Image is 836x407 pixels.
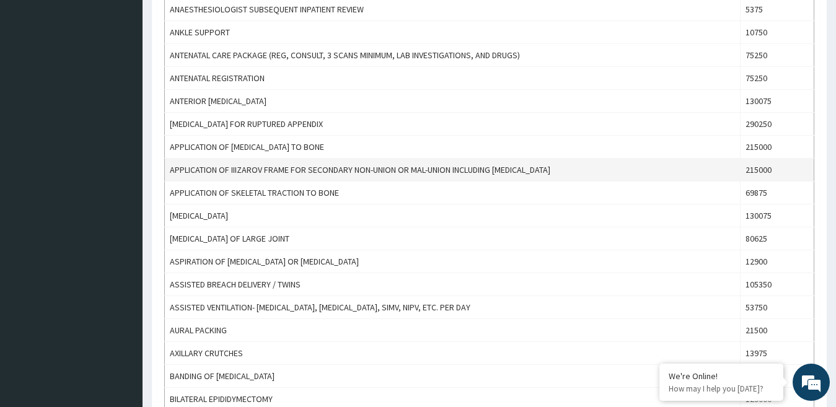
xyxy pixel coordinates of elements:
td: BANDING OF [MEDICAL_DATA] [165,365,741,388]
td: ANKLE SUPPORT [165,21,741,44]
td: [MEDICAL_DATA] OF LARGE JOINT [165,227,741,250]
td: APPLICATION OF IIIZAROV FRAME FOR SECONDARY NON-UNION OR MAL-UNION INCLUDING [MEDICAL_DATA] [165,159,741,182]
div: Minimize live chat window [203,6,233,36]
td: 69875 [740,182,814,204]
td: 215000 [740,136,814,159]
td: AXILLARY CRUTCHES [165,342,741,365]
p: How may I help you today? [669,383,774,394]
textarea: Type your message and hit 'Enter' [6,273,236,317]
td: 130075 [740,90,814,113]
td: 13975 [740,342,814,365]
td: 75250 [740,44,814,67]
span: We're online! [72,123,171,248]
img: d_794563401_company_1708531726252_794563401 [23,62,50,93]
td: ANTERIOR [MEDICAL_DATA] [165,90,741,113]
div: Chat with us now [64,69,208,85]
td: ASSISTED VENTILATION- [MEDICAL_DATA], [MEDICAL_DATA], SIMV, NIPV, ETC. PER DAY [165,296,741,319]
td: [MEDICAL_DATA] [165,204,741,227]
td: ASSISTED BREACH DELIVERY / TWINS [165,273,741,296]
td: 12900 [740,250,814,273]
div: We're Online! [669,370,774,382]
td: 130075 [740,204,814,227]
td: 80625 [740,227,814,250]
td: 105350 [740,273,814,296]
td: ANTENATAL CARE PACKAGE (REG, CONSULT, 3 SCANS MINIMUM, LAB INVESTIGATIONS, AND DRUGS) [165,44,741,67]
td: ANTENATAL REGISTRATION [165,67,741,90]
td: 75250 [740,67,814,90]
td: [MEDICAL_DATA] FOR RUPTURED APPENDIX [165,113,741,136]
td: APPLICATION OF [MEDICAL_DATA] TO BONE [165,136,741,159]
td: 215000 [740,159,814,182]
td: 290250 [740,113,814,136]
td: APPLICATION OF SKELETAL TRACTION TO BONE [165,182,741,204]
td: 53750 [740,296,814,319]
td: 21500 [740,319,814,342]
td: AURAL PACKING [165,319,741,342]
td: ASPIRATION OF [MEDICAL_DATA] OR [MEDICAL_DATA] [165,250,741,273]
td: 10750 [740,21,814,44]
